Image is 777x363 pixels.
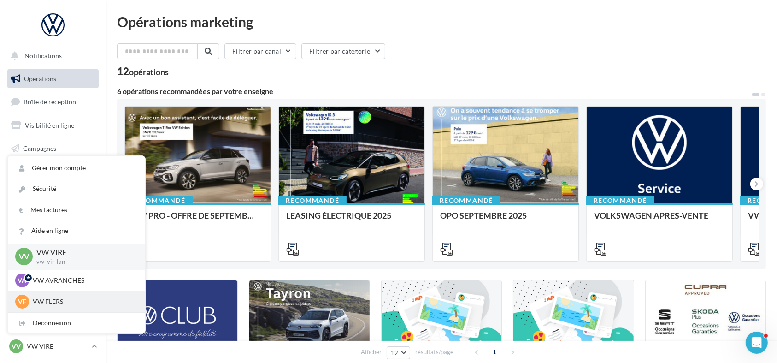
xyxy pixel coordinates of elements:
[18,297,26,306] span: VF
[6,230,100,257] a: PLV et print personnalisable
[23,144,56,152] span: Campagnes
[440,211,571,229] div: OPO SEPTEMBRE 2025
[129,68,169,76] div: opérations
[387,346,410,359] button: 12
[18,276,27,285] span: VA
[586,196,654,206] div: Recommandé
[286,211,417,229] div: LEASING ÉLECTRIQUE 2025
[6,261,100,288] a: Campagnes DataOnDemand
[6,161,100,181] a: Contacts
[19,251,29,262] span: VV
[24,52,62,60] span: Notifications
[7,338,99,355] a: VV VW VIRE
[33,276,134,285] p: VW AVRANCHES
[124,196,193,206] div: Recommandé
[8,200,145,220] a: Mes factures
[132,211,263,229] div: VW PRO - OFFRE DE SEPTEMBRE 25
[117,66,169,77] div: 12
[8,158,145,179] a: Gérer mon compte
[36,247,130,258] p: VW VIRE
[25,121,74,129] span: Visibilité en ligne
[6,69,100,89] a: Opérations
[391,349,399,357] span: 12
[6,139,100,158] a: Campagnes
[24,75,56,83] span: Opérations
[278,196,347,206] div: Recommandé
[12,342,21,351] span: VV
[6,46,97,65] button: Notifications
[301,43,385,59] button: Filtrer par catégorie
[432,196,500,206] div: Recommandé
[117,88,751,95] div: 6 opérations recommandées par votre enseigne
[224,43,296,59] button: Filtrer par canal
[8,313,145,333] div: Déconnexion
[8,220,145,241] a: Aide en ligne
[8,179,145,199] a: Sécurité
[27,342,88,351] p: VW VIRE
[594,211,725,229] div: VOLKSWAGEN APRES-VENTE
[24,98,76,106] span: Boîte de réception
[746,332,768,354] iframe: Intercom live chat
[6,184,100,204] a: Médiathèque
[6,92,100,112] a: Boîte de réception
[415,348,453,357] span: résultats/page
[36,258,130,266] p: vw-vir-lan
[361,348,382,357] span: Afficher
[33,297,134,306] p: VW FLERS
[117,15,766,29] div: Opérations marketing
[6,116,100,135] a: Visibilité en ligne
[6,208,100,227] a: Calendrier
[488,345,502,359] span: 1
